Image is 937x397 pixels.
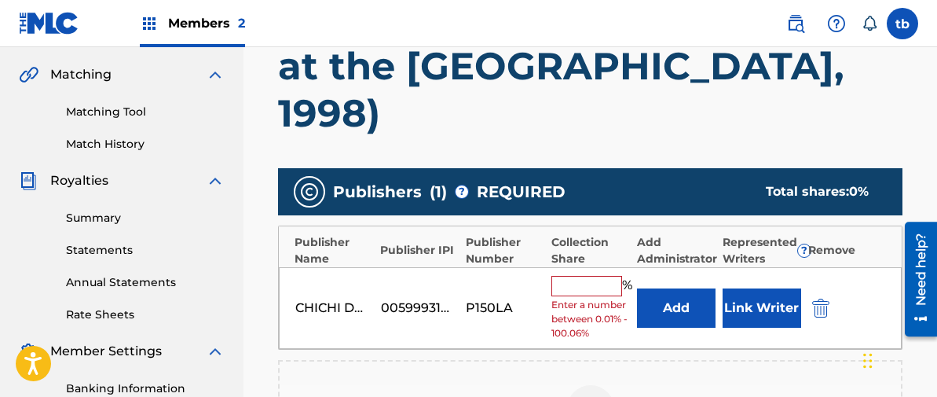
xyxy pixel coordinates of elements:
[637,234,715,267] div: Add Administrator
[50,342,162,361] span: Member Settings
[862,16,877,31] div: Notifications
[50,171,108,190] span: Royalties
[808,242,886,259] div: Remove
[66,307,225,323] a: Rate Sheets
[812,299,829,318] img: 12a2ab48e56ec057fbd8.svg
[622,276,636,296] span: %
[66,210,225,226] a: Summary
[551,298,629,340] span: Enter a number between 0.01% - 100.06%
[637,289,716,328] button: Add
[466,234,544,267] div: Publisher Number
[333,180,422,204] span: Publishers
[238,16,245,31] span: 2
[380,242,458,259] div: Publisher IPI
[551,234,629,267] div: Collection Share
[206,171,225,190] img: expand
[50,65,112,84] span: Matching
[827,14,846,33] img: help
[66,136,225,153] a: Match History
[300,182,319,201] img: publishers
[206,65,225,84] img: expand
[168,14,245,32] span: Members
[140,14,159,33] img: Top Rightsholders
[893,216,937,343] iframe: Resource Center
[430,180,447,204] span: ( 1 )
[849,184,869,199] span: 0 %
[723,234,800,267] div: Represented Writers
[19,171,38,190] img: Royalties
[821,8,852,39] div: Help
[295,234,372,267] div: Publisher Name
[66,380,225,397] a: Banking Information
[766,182,871,201] div: Total shares:
[786,14,805,33] img: search
[798,244,811,257] span: ?
[19,12,79,35] img: MLC Logo
[858,322,937,397] iframe: Chat Widget
[723,289,801,328] button: Link Writer
[19,65,38,84] img: Matching
[66,242,225,259] a: Statements
[66,274,225,291] a: Annual Statements
[206,342,225,361] img: expand
[887,8,918,39] div: User Menu
[66,104,225,120] a: Matching Tool
[863,337,873,384] div: Drag
[456,186,468,198] span: ?
[19,342,38,361] img: Member Settings
[477,180,565,204] span: REQUIRED
[780,8,811,39] a: Public Search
